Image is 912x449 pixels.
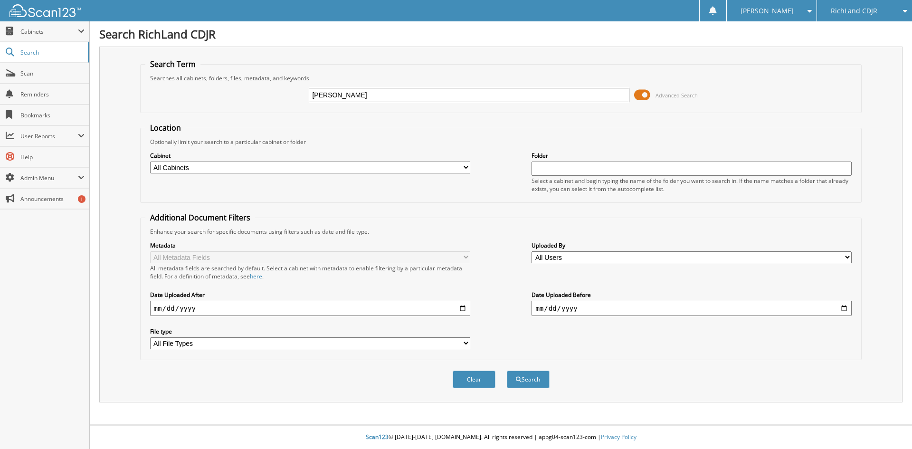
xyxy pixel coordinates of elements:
[145,138,857,146] div: Optionally limit your search to a particular cabinet or folder
[145,212,255,223] legend: Additional Document Filters
[453,371,495,388] button: Clear
[78,195,85,203] div: 1
[532,177,852,193] div: Select a cabinet and begin typing the name of the folder you want to search in. If the name match...
[366,433,389,441] span: Scan123
[20,153,85,161] span: Help
[9,4,81,17] img: scan123-logo-white.svg
[145,123,186,133] legend: Location
[150,241,470,249] label: Metadata
[20,174,78,182] span: Admin Menu
[601,433,636,441] a: Privacy Policy
[655,92,698,99] span: Advanced Search
[532,291,852,299] label: Date Uploaded Before
[150,152,470,160] label: Cabinet
[90,426,912,449] div: © [DATE]-[DATE] [DOMAIN_NAME]. All rights reserved | appg04-scan123-com |
[532,301,852,316] input: end
[20,48,83,57] span: Search
[20,90,85,98] span: Reminders
[150,264,470,280] div: All metadata fields are searched by default. Select a cabinet with metadata to enable filtering b...
[20,69,85,77] span: Scan
[20,132,78,140] span: User Reports
[145,59,200,69] legend: Search Term
[20,28,78,36] span: Cabinets
[99,26,902,42] h1: Search RichLand CDJR
[145,74,857,82] div: Searches all cabinets, folders, files, metadata, and keywords
[250,272,262,280] a: here
[20,195,85,203] span: Announcements
[831,8,877,14] span: RichLand CDJR
[145,228,857,236] div: Enhance your search for specific documents using filters such as date and file type.
[741,8,794,14] span: [PERSON_NAME]
[532,241,852,249] label: Uploaded By
[150,291,470,299] label: Date Uploaded After
[507,371,550,388] button: Search
[150,327,470,335] label: File type
[20,111,85,119] span: Bookmarks
[150,301,470,316] input: start
[864,403,912,449] iframe: Chat Widget
[532,152,852,160] label: Folder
